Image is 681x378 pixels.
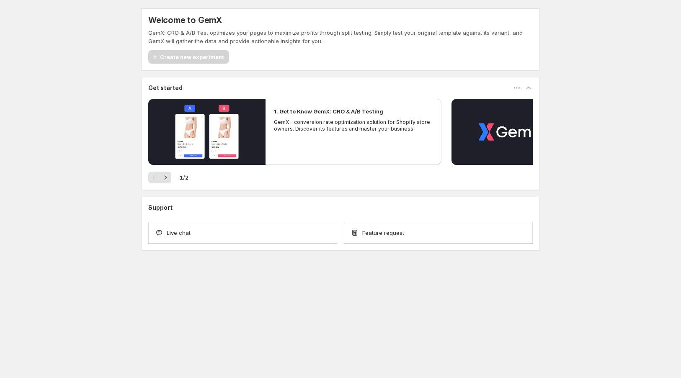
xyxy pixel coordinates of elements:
h3: Support [148,203,173,212]
h5: Welcome to GemX [148,15,222,25]
span: Live chat [167,229,191,237]
span: Feature request [362,229,404,237]
p: GemX: CRO & A/B Test optimizes your pages to maximize profits through split testing. Simply test ... [148,28,533,45]
h2: 1. Get to Know GemX: CRO & A/B Testing [274,107,383,116]
p: GemX - conversion rate optimization solution for Shopify store owners. Discover its features and ... [274,119,433,132]
span: 1 / 2 [180,173,188,182]
h3: Get started [148,84,183,92]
